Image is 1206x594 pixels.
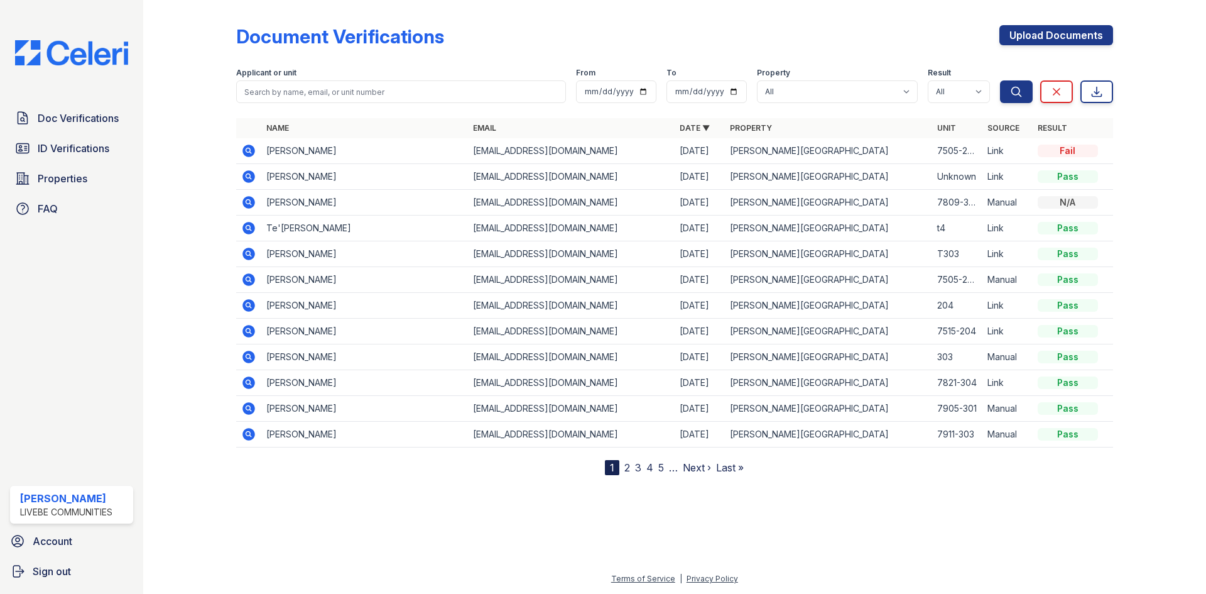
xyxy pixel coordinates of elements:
[680,123,710,133] a: Date ▼
[675,267,725,293] td: [DATE]
[932,293,982,319] td: 204
[468,319,675,344] td: [EMAIL_ADDRESS][DOMAIN_NAME]
[20,506,112,519] div: LiveBe Communities
[38,201,58,216] span: FAQ
[725,267,932,293] td: [PERSON_NAME][GEOGRAPHIC_DATA]
[725,396,932,422] td: [PERSON_NAME][GEOGRAPHIC_DATA]
[982,396,1033,422] td: Manual
[261,422,468,448] td: [PERSON_NAME]
[38,171,87,186] span: Properties
[932,138,982,164] td: 7505-203
[611,574,675,583] a: Terms of Service
[725,138,932,164] td: [PERSON_NAME][GEOGRAPHIC_DATA]
[20,491,112,506] div: [PERSON_NAME]
[266,123,289,133] a: Name
[236,68,296,78] label: Applicant or unit
[468,190,675,216] td: [EMAIL_ADDRESS][DOMAIN_NAME]
[38,111,119,126] span: Doc Verifications
[261,241,468,267] td: [PERSON_NAME]
[725,216,932,241] td: [PERSON_NAME][GEOGRAPHIC_DATA]
[261,267,468,293] td: [PERSON_NAME]
[932,164,982,190] td: Unknown
[932,216,982,241] td: t4
[10,106,133,131] a: Doc Verifications
[468,396,675,422] td: [EMAIL_ADDRESS][DOMAIN_NAME]
[932,370,982,396] td: 7821-304
[982,190,1033,216] td: Manual
[932,396,982,422] td: 7905-301
[725,164,932,190] td: [PERSON_NAME][GEOGRAPHIC_DATA]
[675,241,725,267] td: [DATE]
[937,123,956,133] a: Unit
[675,190,725,216] td: [DATE]
[982,319,1033,344] td: Link
[261,370,468,396] td: [PERSON_NAME]
[468,422,675,448] td: [EMAIL_ADDRESS][DOMAIN_NAME]
[1038,299,1098,312] div: Pass
[1038,222,1098,234] div: Pass
[5,559,138,584] a: Sign out
[658,461,664,474] a: 5
[932,344,982,370] td: 303
[10,196,133,221] a: FAQ
[982,344,1033,370] td: Manual
[675,370,725,396] td: [DATE]
[928,68,951,78] label: Result
[261,138,468,164] td: [PERSON_NAME]
[236,25,444,48] div: Document Verifications
[675,319,725,344] td: [DATE]
[675,422,725,448] td: [DATE]
[5,529,138,554] a: Account
[468,344,675,370] td: [EMAIL_ADDRESS][DOMAIN_NAME]
[982,370,1033,396] td: Link
[725,293,932,319] td: [PERSON_NAME][GEOGRAPHIC_DATA]
[725,422,932,448] td: [PERSON_NAME][GEOGRAPHIC_DATA]
[261,293,468,319] td: [PERSON_NAME]
[261,344,468,370] td: [PERSON_NAME]
[987,123,1019,133] a: Source
[725,190,932,216] td: [PERSON_NAME][GEOGRAPHIC_DATA]
[468,267,675,293] td: [EMAIL_ADDRESS][DOMAIN_NAME]
[468,138,675,164] td: [EMAIL_ADDRESS][DOMAIN_NAME]
[982,164,1033,190] td: Link
[1038,196,1098,209] div: N/A
[605,460,619,475] div: 1
[261,216,468,241] td: Te'[PERSON_NAME]
[675,138,725,164] td: [DATE]
[725,319,932,344] td: [PERSON_NAME][GEOGRAPHIC_DATA]
[683,461,711,474] a: Next ›
[236,80,566,103] input: Search by name, email, or unit number
[982,241,1033,267] td: Link
[725,241,932,267] td: [PERSON_NAME][GEOGRAPHIC_DATA]
[675,293,725,319] td: [DATE]
[982,293,1033,319] td: Link
[5,40,138,65] img: CE_Logo_Blue-a8612792a0a2168367f1c8372b55b34899dd931a85d93a1a3d3e32e68fde9ad4.png
[999,25,1113,45] a: Upload Documents
[33,564,71,579] span: Sign out
[932,422,982,448] td: 7911-303
[669,460,678,475] span: …
[982,267,1033,293] td: Manual
[675,216,725,241] td: [DATE]
[680,574,682,583] div: |
[666,68,676,78] label: To
[1038,123,1067,133] a: Result
[675,164,725,190] td: [DATE]
[33,534,72,549] span: Account
[1038,377,1098,389] div: Pass
[468,164,675,190] td: [EMAIL_ADDRESS][DOMAIN_NAME]
[635,461,641,474] a: 3
[687,574,738,583] a: Privacy Policy
[757,68,790,78] label: Property
[1038,402,1098,415] div: Pass
[1038,325,1098,338] div: Pass
[468,216,675,241] td: [EMAIL_ADDRESS][DOMAIN_NAME]
[468,293,675,319] td: [EMAIL_ADDRESS][DOMAIN_NAME]
[932,190,982,216] td: 7809-303
[624,461,630,474] a: 2
[468,370,675,396] td: [EMAIL_ADDRESS][DOMAIN_NAME]
[675,344,725,370] td: [DATE]
[725,344,932,370] td: [PERSON_NAME][GEOGRAPHIC_DATA]
[1038,428,1098,441] div: Pass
